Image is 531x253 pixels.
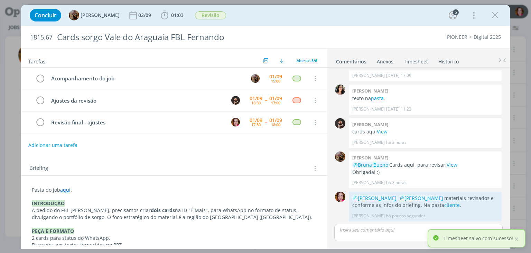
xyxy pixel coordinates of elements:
button: Concluir [30,9,61,21]
a: View [447,162,457,168]
p: [PERSON_NAME] [352,139,385,146]
div: 01/09 [269,96,282,101]
button: Adicionar uma tarefa [28,139,78,151]
img: arrow-down.svg [280,59,284,63]
span: Tarefas [28,56,45,65]
div: Anexos [377,58,393,65]
span: [DATE] 17:09 [386,72,411,79]
p: [PERSON_NAME] [352,72,385,79]
a: Timesheet [403,55,428,65]
div: 01/09 [269,74,282,79]
div: dialog [21,5,510,249]
img: D [335,118,345,129]
div: 17:00 [271,101,280,105]
div: 15:00 [271,79,280,83]
p: [PERSON_NAME] [352,106,385,112]
button: A[PERSON_NAME] [69,10,120,20]
span: Briefing [29,164,48,173]
img: B [335,192,345,202]
span: -- [265,120,267,125]
span: 1815.67 [30,34,53,41]
p: [PERSON_NAME] [352,213,385,219]
a: Digital 2025 [474,34,501,40]
span: @Bruna Bueno [353,162,388,168]
b: [PERSON_NAME] [352,121,388,128]
span: há 3 horas [386,139,407,146]
p: materiais revisados e conforme as infos do briefing. Na pasta . [352,195,498,209]
p: Pasta do job . [32,186,316,193]
a: cliente [444,202,460,208]
p: Baseados nos textos fornecidos no PPT. [32,242,316,248]
span: [PERSON_NAME] [81,13,120,18]
strong: PEÇA E FORMATO [32,228,74,234]
a: pasta [371,95,384,102]
p: [PERSON_NAME] [352,180,385,186]
img: A [335,151,345,162]
strong: INTRODUÇÃO [32,200,65,207]
img: A [69,10,79,20]
b: [PERSON_NAME] [352,88,388,94]
button: D [231,95,241,105]
span: há poucos segundos [386,213,426,219]
span: 01:03 [171,12,184,18]
img: D [231,96,240,105]
div: 01/09 [269,118,282,123]
span: @[PERSON_NAME] [400,195,443,201]
p: Cards aqui, para revisar: [352,162,498,168]
span: Concluir [35,12,56,18]
div: 02/09 [138,13,152,18]
p: Timesheet salvo com sucesso! [444,235,513,242]
button: 01:03 [159,10,185,21]
span: há 3 horas [386,180,407,186]
a: aqui [60,186,71,193]
button: 5 [447,10,458,21]
img: B [231,118,240,127]
img: T [335,85,345,95]
button: B [231,117,241,128]
div: Cards sorgo Vale do Araguaia FBL Fernando [54,29,302,46]
span: -- [265,98,267,103]
span: Revisão [195,11,226,19]
div: Acompanhamento do job [48,74,244,83]
div: Ajustes da revisão [48,96,225,105]
strong: dois cards [151,207,175,213]
div: 5 [453,9,459,15]
span: @[PERSON_NAME] [353,195,397,201]
p: A pedido do FBL [PERSON_NAME], precisamos criar na ID "É Mais", para WhatsApp no formato de statu... [32,207,316,221]
div: 01/09 [250,96,262,101]
a: View [377,128,388,135]
button: Revisão [195,11,226,20]
p: texto na . [352,95,498,102]
p: 2 cards para status do WhatsApp. [32,235,316,242]
a: PIONEER [447,34,467,40]
b: [PERSON_NAME] [352,155,388,161]
div: 01/09 [250,118,262,123]
a: Comentários [336,55,367,65]
p: Obrigada! :) [352,169,498,176]
div: Revisão final - ajustes [48,118,225,127]
button: A [250,73,261,84]
div: 17:30 [251,123,261,127]
span: Abertas 3/6 [297,58,317,63]
a: Histórico [438,55,459,65]
span: [DATE] 11:23 [386,106,411,112]
img: A [251,74,260,83]
div: 18:00 [271,123,280,127]
p: cards aqui [352,128,498,135]
div: 16:30 [251,101,261,105]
